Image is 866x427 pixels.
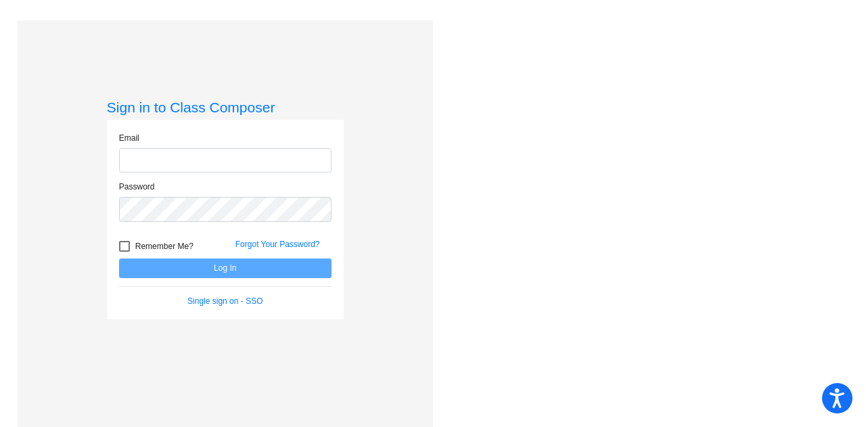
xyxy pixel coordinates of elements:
[119,132,139,144] label: Email
[107,99,344,116] h3: Sign in to Class Composer
[187,296,263,306] a: Single sign on - SSO
[135,238,193,254] span: Remember Me?
[119,259,332,278] button: Log In
[119,181,155,193] label: Password
[235,240,320,249] a: Forgot Your Password?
